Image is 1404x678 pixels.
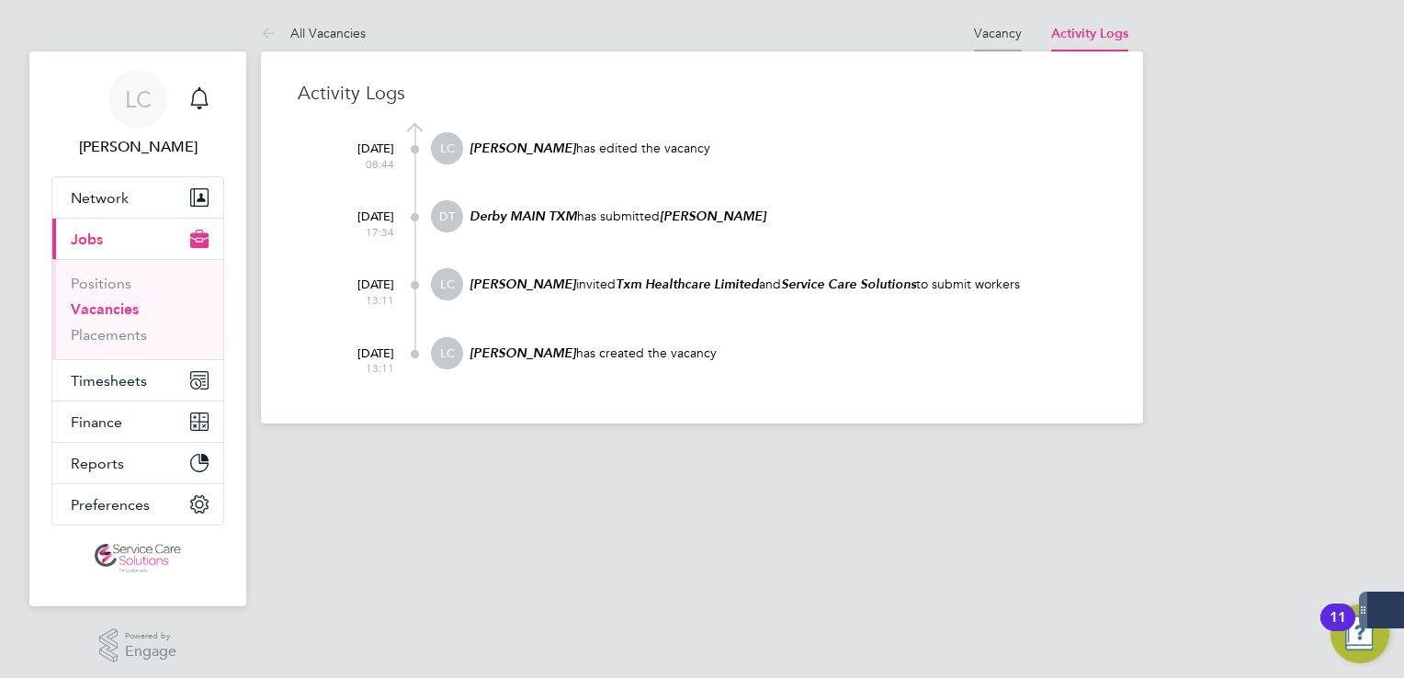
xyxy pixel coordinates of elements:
span: 13:11 [321,293,394,308]
div: [DATE] [321,132,394,171]
span: LC [431,337,463,369]
div: Jobs [52,259,223,359]
span: Powered by [125,628,176,644]
button: Open Resource Center, 11 new notifications [1330,605,1389,663]
a: Vacancies [71,300,139,318]
span: Preferences [71,496,150,514]
span: Lee Clayton [51,136,224,158]
span: Reports [71,455,124,472]
button: Reports [52,443,223,483]
h3: Activity Logs [298,81,1106,105]
em: Txm Healthcare Limited [616,277,759,292]
span: Engage [125,644,176,660]
em: [PERSON_NAME] [470,141,576,156]
p: invited and to submit workers [468,276,1106,293]
button: Network [52,177,223,218]
button: Finance [52,401,223,442]
em: [PERSON_NAME] [470,277,576,292]
p: has submitted [468,208,1106,225]
p: has edited the vacancy [468,140,1106,157]
span: Network [71,189,129,207]
span: LC [125,87,152,111]
em: [PERSON_NAME] [660,209,766,224]
a: Vacancy [974,25,1022,41]
a: Activity Logs [1051,26,1128,41]
div: [DATE] [321,337,394,376]
button: Timesheets [52,360,223,401]
span: 13:11 [321,361,394,376]
em: [PERSON_NAME] [470,345,576,361]
nav: Main navigation [29,51,246,606]
a: Go to home page [51,544,224,573]
a: Positions [71,275,131,292]
div: 11 [1330,617,1346,641]
em: Derby MAIN TXM [470,209,577,224]
a: Placements [71,326,147,344]
span: 17:34 [321,225,394,240]
span: 08:44 [321,157,394,172]
span: LC [431,268,463,300]
a: All Vacancies [261,25,366,41]
span: Jobs [71,231,103,248]
button: Preferences [52,484,223,525]
p: has created the vacancy [468,345,1106,362]
img: servicecare-logo-retina.png [95,544,181,573]
div: [DATE] [321,268,394,307]
a: LC[PERSON_NAME] [51,70,224,158]
span: DT [431,200,463,232]
span: Finance [71,413,122,431]
span: LC [431,132,463,164]
a: Powered byEngage [99,628,177,663]
div: [DATE] [321,200,394,239]
button: Jobs [52,219,223,259]
span: Timesheets [71,372,147,390]
em: Service Care Solutions [781,277,916,292]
